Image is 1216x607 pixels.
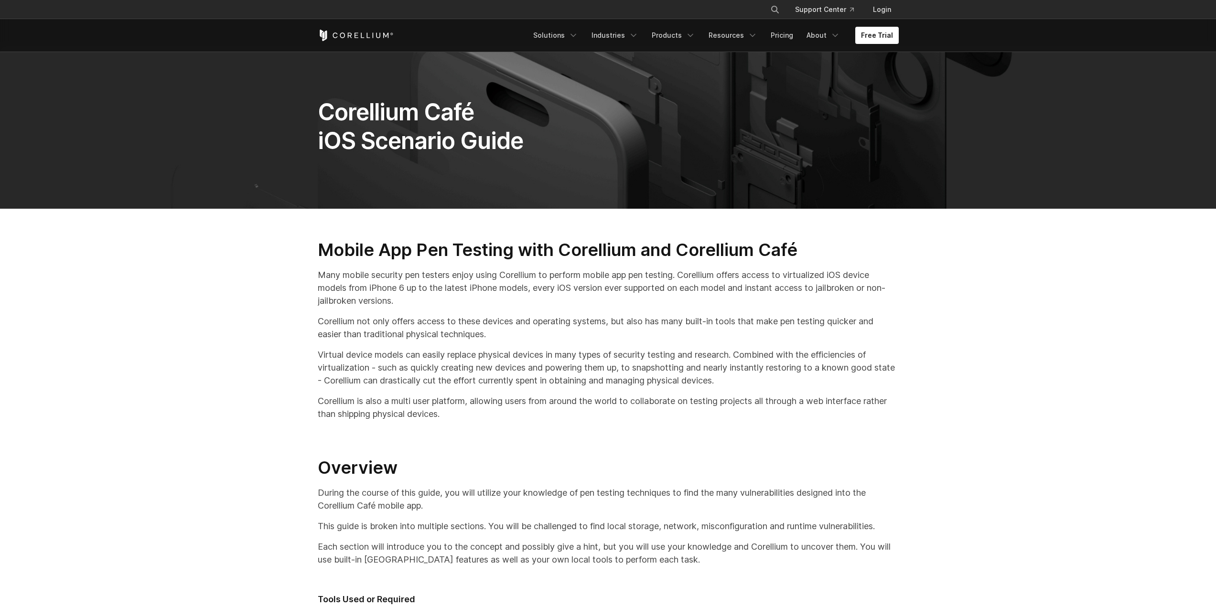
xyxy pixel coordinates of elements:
p: Each section will introduce you to the concept and possibly give a hint, but you will use your kn... [318,540,899,566]
h2: Overview [318,457,899,479]
a: Resources [703,27,763,44]
span: Corellium Café iOS Scenario Guide [318,98,524,155]
a: Pricing [765,27,799,44]
a: Products [646,27,701,44]
p: Corellium is also a multi user platform, allowing users from around the world to collaborate on t... [318,394,899,420]
p: During the course of this guide, you will utilize your knowledge of pen testing techniques to fin... [318,486,899,512]
h2: Tools Used or Required [318,594,899,605]
a: Support Center [787,1,861,18]
a: Free Trial [855,27,899,44]
div: Navigation Menu [759,1,899,18]
p: This guide is broken into multiple sections. You will be challenged to find local storage, networ... [318,520,899,532]
a: Solutions [527,27,584,44]
a: Corellium Home [318,30,394,41]
button: Search [766,1,784,18]
p: Corellium not only offers access to these devices and operating systems, but also has many built-... [318,315,899,341]
div: Navigation Menu [527,27,899,44]
h2: Mobile App Pen Testing with Corellium and Corellium Café [318,239,899,261]
p: Many mobile security pen testers enjoy using Corellium to perform mobile app pen testing. Corelli... [318,268,899,307]
a: About [801,27,846,44]
a: Login [865,1,899,18]
a: Industries [586,27,644,44]
p: Virtual device models can easily replace physical devices in many types of security testing and r... [318,348,899,387]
